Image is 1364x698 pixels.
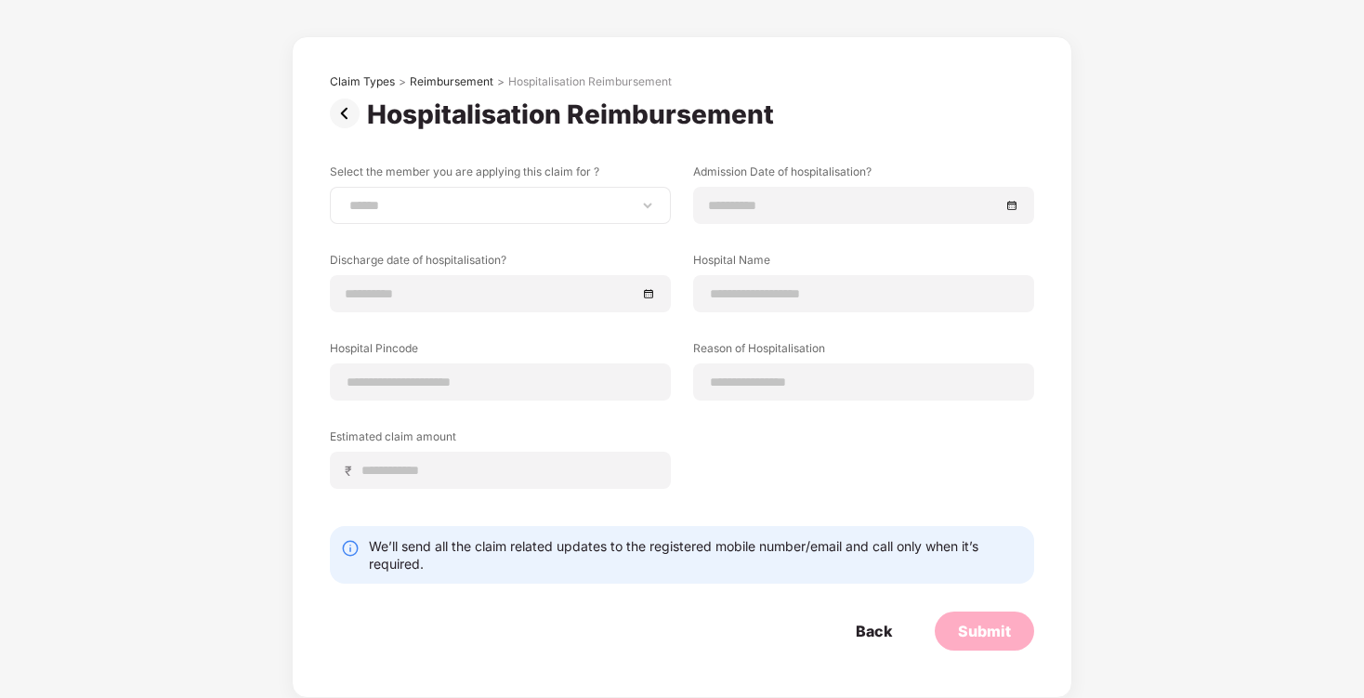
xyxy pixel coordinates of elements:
div: Claim Types [330,74,395,89]
div: Submit [958,621,1011,641]
div: Hospitalisation Reimbursement [508,74,672,89]
img: svg+xml;base64,PHN2ZyBpZD0iSW5mby0yMHgyMCIgeG1sbnM9Imh0dHA6Ly93d3cudzMub3JnLzIwMDAvc3ZnIiB3aWR0aD... [341,539,360,558]
label: Hospital Name [693,252,1034,275]
div: Back [856,621,892,641]
img: svg+xml;base64,PHN2ZyBpZD0iUHJldi0zMngzMiIgeG1sbnM9Imh0dHA6Ly93d3cudzMub3JnLzIwMDAvc3ZnIiB3aWR0aD... [330,99,367,128]
div: We’ll send all the claim related updates to the registered mobile number/email and call only when... [369,537,1023,573]
div: Hospitalisation Reimbursement [367,99,781,130]
label: Hospital Pincode [330,340,671,363]
label: Reason of Hospitalisation [693,340,1034,363]
span: ₹ [345,462,360,480]
div: Reimbursement [410,74,493,89]
label: Admission Date of hospitalisation? [693,164,1034,187]
div: > [399,74,406,89]
div: > [497,74,505,89]
label: Select the member you are applying this claim for ? [330,164,671,187]
label: Estimated claim amount [330,428,671,452]
label: Discharge date of hospitalisation? [330,252,671,275]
